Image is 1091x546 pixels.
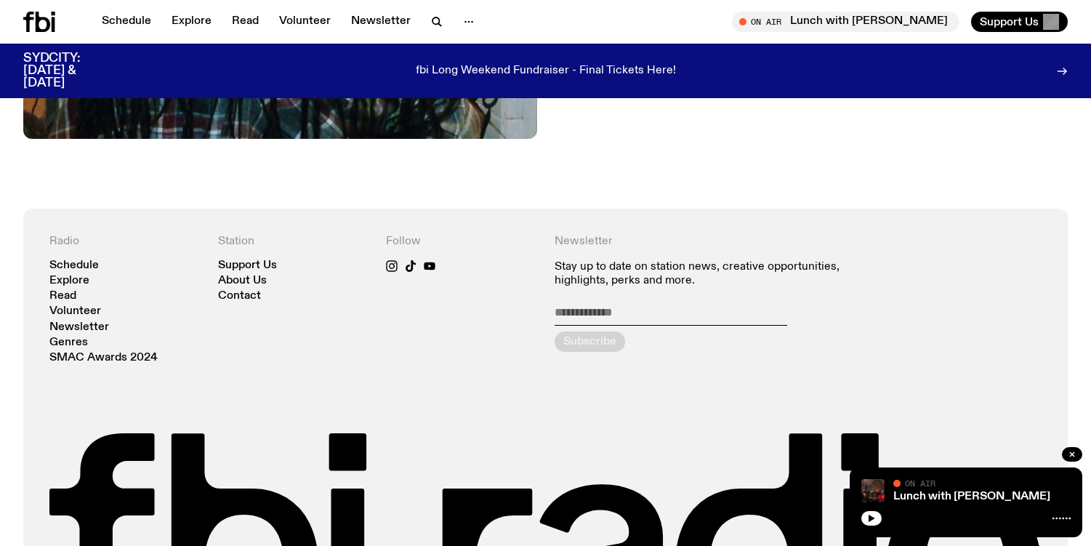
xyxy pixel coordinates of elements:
[893,491,1050,502] a: Lunch with [PERSON_NAME]
[416,65,676,78] p: fbi Long Weekend Fundraiser - Final Tickets Here!
[905,478,935,488] span: On Air
[49,353,158,364] a: SMAC Awards 2024
[386,235,537,249] h4: Follow
[49,260,99,271] a: Schedule
[555,260,874,288] p: Stay up to date on station news, creative opportunities, highlights, perks and more.
[555,235,874,249] h4: Newsletter
[270,12,339,32] a: Volunteer
[49,276,89,286] a: Explore
[218,276,267,286] a: About Us
[980,15,1039,28] span: Support Us
[342,12,419,32] a: Newsletter
[49,235,201,249] h4: Radio
[218,291,261,302] a: Contact
[555,332,625,352] button: Subscribe
[49,337,88,348] a: Genres
[218,260,277,271] a: Support Us
[93,12,160,32] a: Schedule
[49,291,76,302] a: Read
[23,52,116,89] h3: SYDCITY: [DATE] & [DATE]
[49,306,101,317] a: Volunteer
[732,12,959,32] button: On AirLunch with [PERSON_NAME]
[49,322,109,333] a: Newsletter
[163,12,220,32] a: Explore
[971,12,1068,32] button: Support Us
[218,235,369,249] h4: Station
[223,12,267,32] a: Read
